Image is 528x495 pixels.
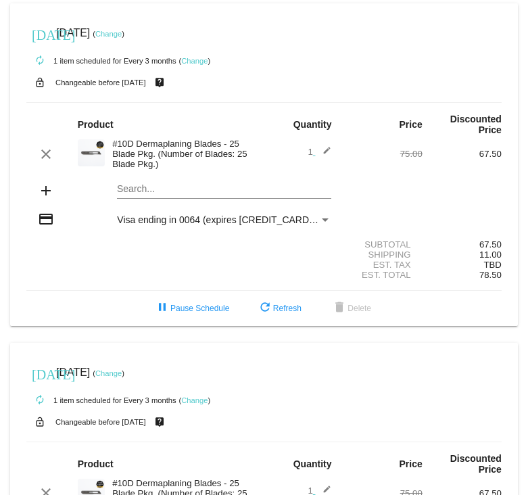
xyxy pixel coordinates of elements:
[32,74,48,91] mat-icon: lock_open
[117,184,331,195] input: Search...
[308,147,331,157] span: 1
[38,183,54,199] mat-icon: add
[450,453,502,475] strong: Discounted Price
[257,304,302,313] span: Refresh
[479,270,502,280] span: 78.50
[331,300,347,316] mat-icon: delete
[151,74,168,91] mat-icon: live_help
[331,304,371,313] span: Delete
[479,250,502,260] span: 11.00
[343,149,423,159] div: 75.00
[26,57,176,65] small: 1 item scheduled for Every 3 months
[179,396,211,404] small: ( )
[320,296,382,321] button: Delete
[293,458,332,469] strong: Quantity
[343,250,423,260] div: Shipping
[26,396,176,404] small: 1 item scheduled for Every 3 months
[293,119,332,130] strong: Quantity
[32,413,48,431] mat-icon: lock_open
[343,239,423,250] div: Subtotal
[400,119,423,130] strong: Price
[315,146,331,162] mat-icon: edit
[93,369,124,377] small: ( )
[257,300,273,316] mat-icon: refresh
[400,458,423,469] strong: Price
[143,296,240,321] button: Pause Schedule
[117,214,343,225] span: Visa ending in 0064 (expires [CREDIT_CARD_DATA])
[95,30,122,38] a: Change
[179,57,211,65] small: ( )
[32,392,48,408] mat-icon: autorenew
[78,119,114,130] strong: Product
[32,26,48,42] mat-icon: [DATE]
[423,239,502,250] div: 67.50
[32,365,48,381] mat-icon: [DATE]
[343,270,423,280] div: Est. Total
[32,53,48,69] mat-icon: autorenew
[450,114,502,135] strong: Discounted Price
[38,211,54,227] mat-icon: credit_card
[55,78,146,87] small: Changeable before [DATE]
[78,139,105,166] img: dermaplanepro-10d-dermaplaning-blade-close-up.png
[246,296,312,321] button: Refresh
[484,260,502,270] span: TBD
[105,139,264,169] div: #10D Dermaplaning Blades - 25 Blade Pkg. (Number of Blades: 25 Blade Pkg.)
[117,214,331,225] mat-select: Payment Method
[181,57,208,65] a: Change
[154,300,170,316] mat-icon: pause
[181,396,208,404] a: Change
[95,369,122,377] a: Change
[93,30,124,38] small: ( )
[151,413,168,431] mat-icon: live_help
[38,146,54,162] mat-icon: clear
[154,304,229,313] span: Pause Schedule
[343,260,423,270] div: Est. Tax
[78,458,114,469] strong: Product
[55,418,146,426] small: Changeable before [DATE]
[423,149,502,159] div: 67.50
